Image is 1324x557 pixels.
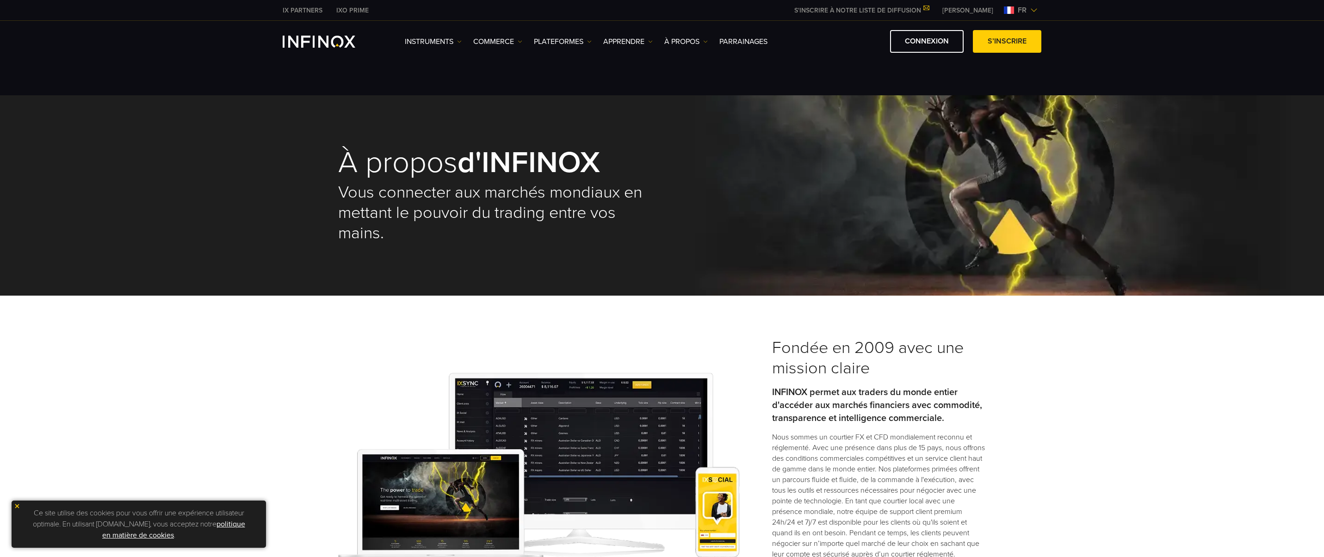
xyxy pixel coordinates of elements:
p: INFINOX permet aux traders du monde entier d'accéder aux marchés financiers avec commodité, trans... [772,386,986,425]
strong: d'INFINOX [458,144,600,181]
h3: Fondée en 2009 avec une mission claire [772,338,986,378]
h1: À propos [338,148,662,178]
img: yellow close icon [14,503,20,509]
p: Ce site utilise des cookies pour vous offrir une expérience utilisateur optimale. En utilisant [D... [16,505,261,543]
a: S’inscrire [973,30,1041,53]
h2: Vous connecter aux marchés mondiaux en mettant le pouvoir du trading entre vos mains. [338,182,662,243]
a: INFINOX Logo [283,36,377,48]
a: Connexion [890,30,964,53]
span: fr [1014,5,1030,16]
a: APPRENDRE [603,36,653,47]
a: S'INSCRIRE À NOTRE LISTE DE DIFFUSION [787,6,935,14]
a: INFINOX MENU [935,6,1000,15]
a: COMMERCE [473,36,522,47]
a: PLATEFORMES [534,36,592,47]
a: INFINOX [329,6,376,15]
a: INSTRUMENTS [405,36,462,47]
a: Parrainages [719,36,767,47]
a: INFINOX [276,6,329,15]
a: À PROPOS [664,36,708,47]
